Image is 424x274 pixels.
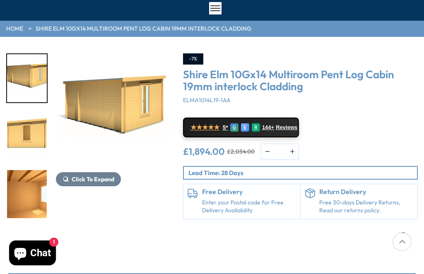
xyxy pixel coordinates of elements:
a: HOME [6,25,23,33]
div: 9 / 11 [6,53,48,103]
div: 9 / 11 [56,53,171,219]
ins: £1,894.00 [183,147,225,156]
a: Enter your Postal code for Free Delivery Availability [202,199,296,215]
div: R [252,123,260,132]
div: 10 / 11 [6,111,48,161]
span: Click To Expand [72,175,114,183]
p: Lead Time: 28 Days [188,168,417,177]
span: ELMA1014L19-1AA [183,96,231,104]
span: Reviews [276,124,297,131]
img: Elm2990x419010x1419mmint_89f2ecb3-15ce-4d30-b627-f41603b6ebd3_200x200.jpg [7,170,47,218]
h3: Shire Elm 10Gx14 Multiroom Pent Log Cabin 19mm interlock Cladding [183,69,418,92]
inbox-online-store-chat: Shopify online store chat [7,240,58,267]
del: £2,034.00 [227,149,255,154]
div: 11 / 11 [6,169,48,219]
p: Free 30-days Delivery Returns, Read our returns policy. [319,199,413,215]
span: ★★★★★ [190,123,219,131]
img: Elm2990x419010x1419mm090_cb601d3d-e440-42d0-b678-576b70576eae_200x200.jpg [7,112,47,160]
a: ★★★★★ 5* G E R 144+ Reviews [183,118,299,137]
h6: Free Delivery [202,188,296,196]
img: Elm2990x419010x1419mm135_138e59ad-d3ef-4721-b7d3-e1ca3a81e8be_200x200.jpg [7,54,47,102]
img: Shire Elm 10Gx14 Multiroom Pent Log Cabin 19mm interlock Cladding - Best Shed [56,53,171,168]
div: E [241,123,249,132]
a: Shire Elm 10Gx14 Multiroom Pent Log Cabin 19mm interlock Cladding [36,25,251,33]
div: G [230,123,238,132]
span: 144+ [262,124,274,131]
button: Click To Expand [56,172,121,186]
div: -7% [183,53,203,65]
h6: Return Delivery [319,188,413,196]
